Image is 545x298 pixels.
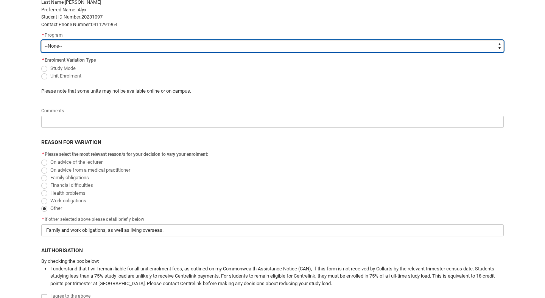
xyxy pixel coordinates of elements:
span: Work obligations [50,198,86,203]
span: Program [45,33,63,38]
span: Student ID Number: [41,14,81,20]
span: Please select the most relevant reason/s for your decision to vary your enrolment: [45,152,208,157]
li: I understand that I will remain liable for all unit enrolment fees, as outlined on my Commonwealt... [50,265,504,287]
p: By checking the box below: [41,258,504,265]
span: Study Mode [50,65,76,71]
b: AUTHORISATION [41,247,83,253]
span: Contact Phone Number: [41,22,91,27]
abbr: required [42,33,44,38]
span: Health problems [50,190,86,196]
span: Other [50,205,62,211]
span: Comments [41,108,64,113]
span: Financial difficulties [50,182,93,188]
p: Please note that some units may not be available online or on campus. [41,87,386,95]
span: On advice from a medical practitioner [50,167,130,173]
span: Enrolment Variation Type [45,57,96,63]
p: 20231097 [41,13,504,21]
span: 0411291964 [91,22,117,27]
b: REASON FOR VARIATION [41,139,101,145]
span: Unit Enrolment [50,73,81,79]
span: Family obligations [50,175,89,180]
span: If other selected above please detail briefly below [41,217,144,222]
abbr: required [42,57,44,63]
abbr: required [42,152,44,157]
abbr: required [42,217,44,222]
span: Preferred Name: Alyx [41,7,86,12]
span: On advice of the lecturer [50,159,103,165]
